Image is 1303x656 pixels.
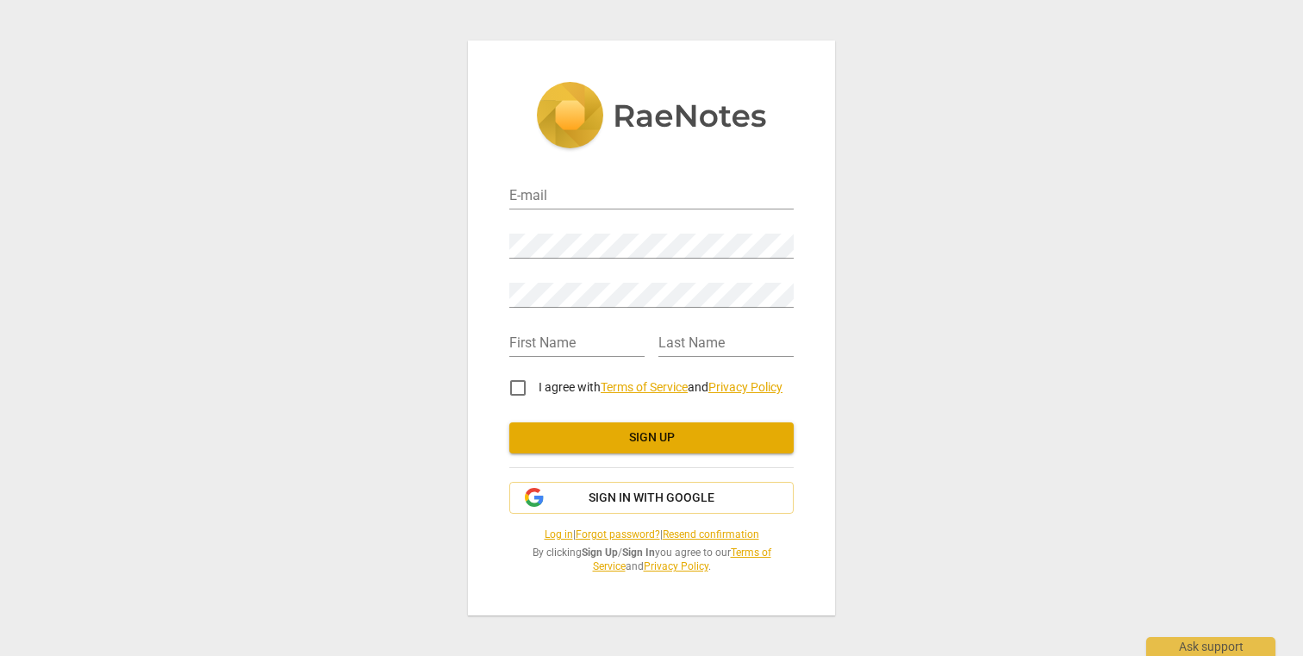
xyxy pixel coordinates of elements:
[589,490,714,507] span: Sign in with Google
[509,546,794,574] span: By clicking / you agree to our and .
[509,422,794,453] button: Sign up
[1146,637,1275,656] div: Ask support
[509,482,794,515] button: Sign in with Google
[593,547,771,573] a: Terms of Service
[708,380,782,394] a: Privacy Policy
[601,380,688,394] a: Terms of Service
[545,528,573,540] a: Log in
[539,380,782,394] span: I agree with and
[576,528,660,540] a: Forgot password?
[622,547,655,559] b: Sign In
[582,547,618,559] b: Sign Up
[663,528,759,540] a: Resend confirmation
[644,560,708,572] a: Privacy Policy
[523,429,780,447] span: Sign up
[536,82,767,153] img: 5ac2273c67554f335776073100b6d88f.svg
[509,528,794,542] span: | |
